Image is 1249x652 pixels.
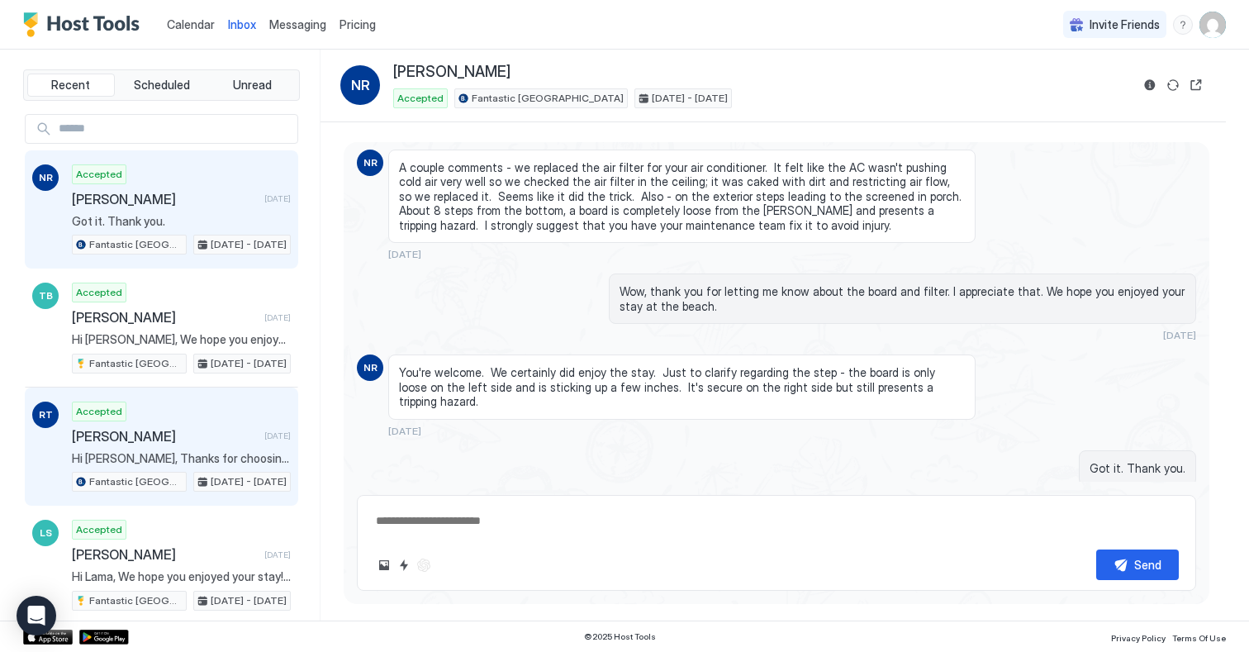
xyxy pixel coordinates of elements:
button: Reservation information [1140,75,1160,95]
span: [PERSON_NAME] [72,428,258,445]
span: Got it. Thank you. [72,214,291,229]
div: Send [1134,556,1161,573]
span: Pricing [340,17,376,32]
a: App Store [23,630,73,645]
a: Google Play Store [79,630,129,645]
span: Unread [233,78,272,93]
span: [DATE] - [DATE] [211,593,287,608]
div: menu [1173,15,1193,35]
span: [DATE] - [DATE] [211,356,287,371]
span: [PERSON_NAME] [72,309,258,326]
span: Fantastic [GEOGRAPHIC_DATA] [89,356,183,371]
button: Unread [208,74,296,97]
span: Hi [PERSON_NAME], We hope you enjoyed your stay! Just a reminder that your check-out is [DATE] at... [72,332,291,347]
span: Scheduled [134,78,190,93]
span: Got it. Thank you. [1090,461,1185,476]
a: Host Tools Logo [23,12,147,37]
span: NR [351,75,370,95]
button: Open reservation [1186,75,1206,95]
span: [DATE] - [DATE] [652,91,728,106]
span: LS [40,526,52,540]
button: Sync reservation [1163,75,1183,95]
a: Privacy Policy [1111,628,1166,645]
button: Quick reply [394,555,414,575]
div: tab-group [23,69,300,101]
button: Upload image [374,555,394,575]
a: Terms Of Use [1172,628,1226,645]
div: Open Intercom Messenger [17,596,56,635]
span: [DATE] [264,312,291,323]
span: Fantastic [GEOGRAPHIC_DATA] [89,474,183,489]
span: A couple comments - we replaced the air filter for your air conditioner. It felt like the AC wasn... [399,160,965,233]
button: Scheduled [118,74,206,97]
button: Send [1096,550,1179,580]
span: Hi [PERSON_NAME], Thanks for choosing [PERSON_NAME]’s Sunrise for your beach getaway! I’ll send c... [72,451,291,466]
a: Messaging [269,16,326,33]
span: [PERSON_NAME] [72,191,258,207]
input: Input Field [52,115,297,143]
span: [DATE] - [DATE] [211,237,287,252]
span: NR [39,170,53,185]
span: RT [39,407,53,422]
span: Hi Lama, We hope you enjoyed your stay! Just a reminder that your check-out is [DATE] at 10:00am,... [72,569,291,584]
span: TB [39,288,53,303]
span: Accepted [76,404,122,419]
span: [PERSON_NAME] [393,63,511,82]
span: Inbox [228,17,256,31]
span: NR [363,155,378,170]
span: Messaging [269,17,326,31]
span: Calendar [167,17,215,31]
span: [DATE] [264,431,291,441]
a: Inbox [228,16,256,33]
span: NR [363,360,378,375]
span: Fantastic [GEOGRAPHIC_DATA] [89,237,183,252]
span: © 2025 Host Tools [584,631,656,642]
span: Accepted [76,167,122,182]
span: [DATE] [388,425,421,437]
span: [PERSON_NAME] [72,546,258,563]
button: Recent [27,74,115,97]
span: Recent [51,78,90,93]
span: [DATE] [388,248,421,260]
span: Privacy Policy [1111,633,1166,643]
span: You're welcome. We certainly did enjoy the stay. Just to clarify regarding the step - the board i... [399,365,965,409]
span: Accepted [76,285,122,300]
span: Wow, thank you for letting me know about the board and filter. I appreciate that. We hope you enj... [620,284,1185,313]
span: [DATE] [264,193,291,204]
span: Fantastic [GEOGRAPHIC_DATA] [89,593,183,608]
div: User profile [1199,12,1226,38]
a: Calendar [167,16,215,33]
span: Fantastic [GEOGRAPHIC_DATA] [472,91,624,106]
span: Accepted [397,91,444,106]
span: [DATE] [264,550,291,560]
span: Terms Of Use [1172,633,1226,643]
span: Accepted [76,522,122,537]
span: [DATE] [1163,329,1196,341]
span: Invite Friends [1090,17,1160,32]
span: [DATE] - [DATE] [211,474,287,489]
